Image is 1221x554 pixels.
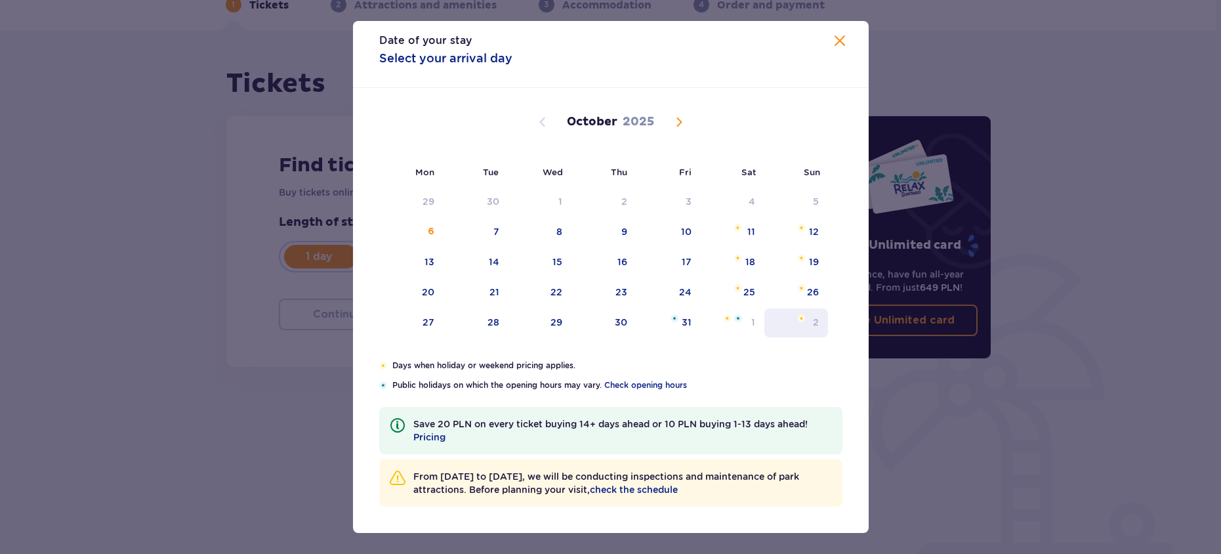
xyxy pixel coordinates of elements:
[797,254,806,262] img: Orange star
[764,248,828,277] td: Sunday, October 19, 2025
[444,188,508,217] td: Date not available. Tuesday, September 30, 2025
[413,417,832,444] p: Save 20 PLN on every ticket buying 14+ days ahead or 10 PLN buying 1-13 days ahead!
[556,225,562,238] div: 8
[813,195,819,208] div: 5
[558,195,562,208] div: 1
[379,33,472,48] p: Date of your stay
[671,114,687,130] button: Next month
[679,286,692,299] div: 24
[604,379,687,391] a: Check opening hours
[701,309,764,337] td: Saturday, November 1, 2025
[615,316,627,329] div: 30
[487,195,499,208] div: 30
[809,255,819,268] div: 19
[379,309,444,337] td: Monday, October 27, 2025
[422,286,434,299] div: 20
[428,225,434,238] div: 6
[483,167,499,177] small: Tue
[379,218,444,247] td: Monday, October 6, 2025
[489,255,499,268] div: 14
[489,286,499,299] div: 21
[636,278,701,307] td: Friday, October 24, 2025
[392,360,842,372] p: Days when holiday or weekend pricing applies.
[749,195,755,208] div: 4
[413,470,832,496] p: From [DATE] to [DATE], we will be conducting inspections and maintenance of park attractions. Bef...
[797,314,806,322] img: Orange star
[832,33,848,50] button: Close
[379,51,512,66] p: Select your arrival day
[415,167,434,177] small: Mon
[571,278,636,307] td: Thursday, October 23, 2025
[379,381,387,389] img: Blue star
[686,195,692,208] div: 3
[764,278,828,307] td: Sunday, October 26, 2025
[535,114,550,130] button: Previous month
[508,188,572,217] td: Date not available. Wednesday, October 1, 2025
[379,188,444,217] td: Date not available. Monday, September 29, 2025
[611,167,627,177] small: Thu
[487,316,499,329] div: 28
[807,286,819,299] div: 26
[508,248,572,277] td: Wednesday, October 15, 2025
[764,188,828,217] td: Date not available. Sunday, October 5, 2025
[621,225,627,238] div: 9
[424,255,434,268] div: 13
[743,286,755,299] div: 25
[615,286,627,299] div: 23
[679,167,692,177] small: Fri
[671,314,678,322] img: Blue star
[444,248,508,277] td: Tuesday, October 14, 2025
[444,218,508,247] td: Tuesday, October 7, 2025
[734,224,742,232] img: Orange star
[741,167,756,177] small: Sat
[681,225,692,238] div: 10
[590,483,678,496] a: check the schedule
[379,278,444,307] td: Monday, October 20, 2025
[571,248,636,277] td: Thursday, October 16, 2025
[379,248,444,277] td: Monday, October 13, 2025
[571,188,636,217] td: Date not available. Thursday, October 2, 2025
[747,225,755,238] div: 11
[508,278,572,307] td: Wednesday, October 22, 2025
[751,316,755,329] div: 1
[682,255,692,268] div: 17
[797,224,806,232] img: Orange star
[734,314,742,322] img: Blue star
[543,167,563,177] small: Wed
[444,309,508,337] td: Tuesday, October 28, 2025
[701,188,764,217] td: Date not available. Saturday, October 4, 2025
[636,248,701,277] td: Friday, October 17, 2025
[636,188,701,217] td: Date not available. Friday, October 3, 2025
[423,195,434,208] div: 29
[550,286,562,299] div: 22
[701,278,764,307] td: Saturday, October 25, 2025
[621,195,627,208] div: 2
[508,218,572,247] td: Wednesday, October 8, 2025
[636,218,701,247] td: Friday, October 10, 2025
[444,278,508,307] td: Tuesday, October 21, 2025
[734,284,742,292] img: Orange star
[764,309,828,337] td: Sunday, November 2, 2025
[701,218,764,247] td: Saturday, October 11, 2025
[617,255,627,268] div: 16
[392,379,842,391] p: Public holidays on which the opening hours may vary.
[797,284,806,292] img: Orange star
[493,225,499,238] div: 7
[636,309,701,337] td: Friday, October 31, 2025
[809,225,819,238] div: 12
[508,309,572,337] td: Wednesday, October 29, 2025
[701,248,764,277] td: Saturday, October 18, 2025
[764,218,828,247] td: Sunday, October 12, 2025
[567,114,617,130] p: October
[552,255,562,268] div: 15
[571,309,636,337] td: Thursday, October 30, 2025
[550,316,562,329] div: 29
[804,167,820,177] small: Sun
[413,431,445,444] a: Pricing
[813,316,819,329] div: 2
[734,254,742,262] img: Orange star
[682,316,692,329] div: 31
